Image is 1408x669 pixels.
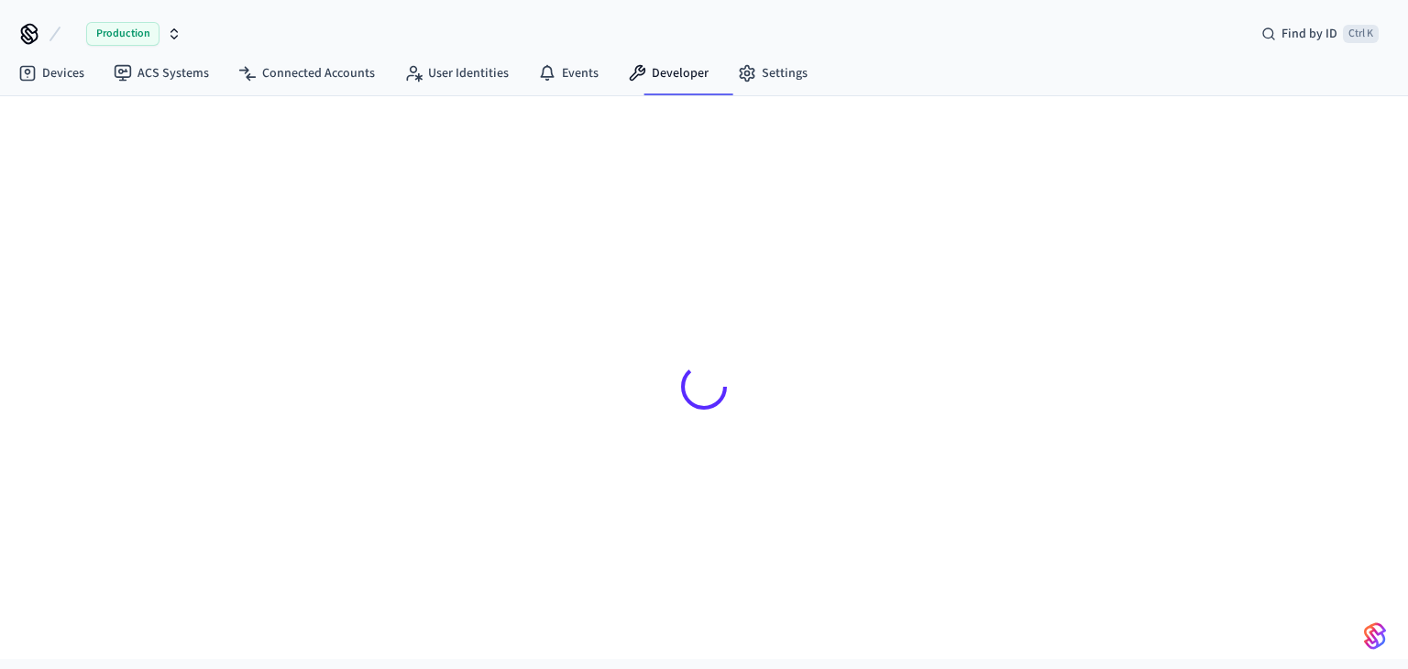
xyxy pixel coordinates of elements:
[224,57,390,90] a: Connected Accounts
[1281,25,1337,43] span: Find by ID
[523,57,613,90] a: Events
[723,57,822,90] a: Settings
[1247,17,1393,50] div: Find by IDCtrl K
[99,57,224,90] a: ACS Systems
[86,22,159,46] span: Production
[4,57,99,90] a: Devices
[390,57,523,90] a: User Identities
[1364,621,1386,651] img: SeamLogoGradient.69752ec5.svg
[1343,25,1379,43] span: Ctrl K
[613,57,723,90] a: Developer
